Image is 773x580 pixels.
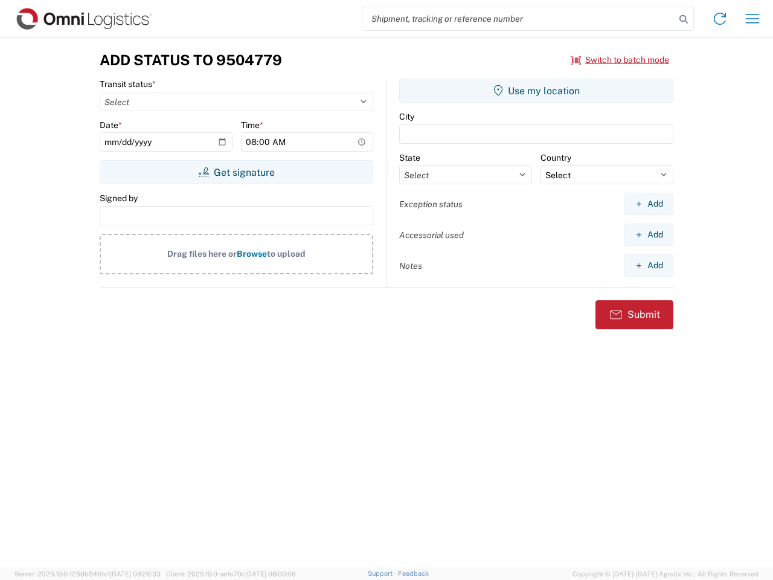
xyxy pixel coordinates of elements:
[399,199,463,210] label: Exception status
[100,120,122,130] label: Date
[368,570,398,577] a: Support
[100,79,156,89] label: Transit status
[540,152,571,163] label: Country
[595,300,673,329] button: Submit
[362,7,675,30] input: Shipment, tracking or reference number
[100,193,138,204] label: Signed by
[110,570,161,578] span: [DATE] 08:26:33
[399,111,414,122] label: City
[398,570,429,577] a: Feedback
[571,50,669,70] button: Switch to batch mode
[100,160,373,184] button: Get signature
[100,51,282,69] h3: Add Status to 9504779
[399,79,673,103] button: Use my location
[399,230,464,240] label: Accessorial used
[573,569,759,579] span: Copyright © [DATE]-[DATE] Agistix Inc., All Rights Reserved
[237,249,267,259] span: Browse
[14,570,161,578] span: Server: 2025.19.0-1259b540fc1
[166,570,296,578] span: Client: 2025.19.0-aefe70c
[167,249,237,259] span: Drag files here or
[624,254,673,277] button: Add
[245,570,296,578] span: [DATE] 08:00:06
[624,224,673,246] button: Add
[624,193,673,215] button: Add
[241,120,263,130] label: Time
[267,249,306,259] span: to upload
[399,152,420,163] label: State
[399,260,422,271] label: Notes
